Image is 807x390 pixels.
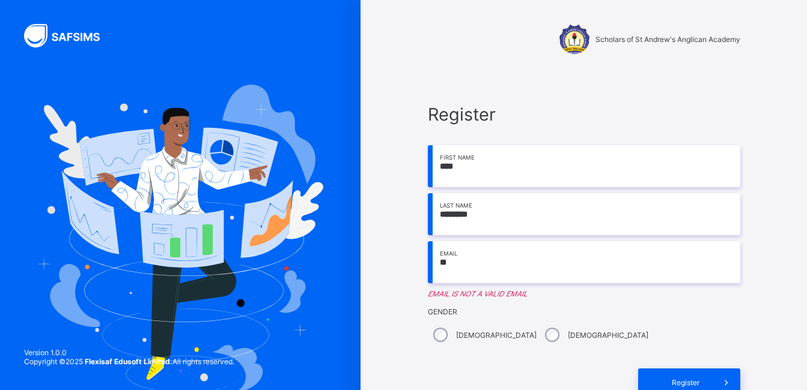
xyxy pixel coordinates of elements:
[659,378,713,387] span: Register
[24,24,114,47] img: SAFSIMS Logo
[24,348,234,357] span: Version 1.0.0
[568,331,648,340] label: [DEMOGRAPHIC_DATA]
[85,357,172,366] strong: Flexisaf Edusoft Limited.
[428,104,740,125] span: Register
[456,331,537,340] label: [DEMOGRAPHIC_DATA]
[428,307,740,316] span: Gender
[24,357,234,366] span: Copyright © 2025 All rights reserved.
[595,35,740,44] span: Scholars of St Andrew's Anglican Academy
[428,289,528,298] span: email is not a valid email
